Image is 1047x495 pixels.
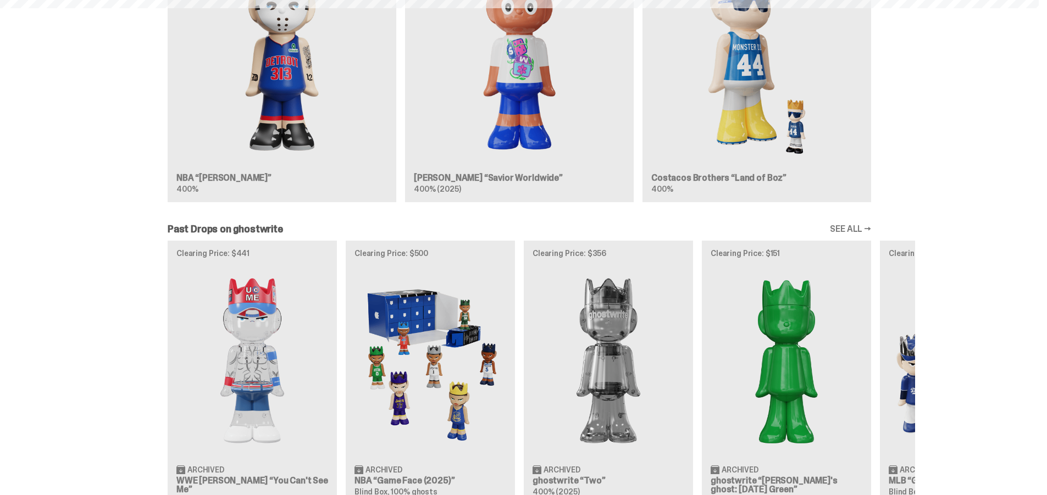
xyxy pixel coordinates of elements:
[176,249,328,257] p: Clearing Price: $441
[711,249,862,257] p: Clearing Price: $151
[533,266,684,455] img: Two
[533,476,684,485] h3: ghostwrite “Two”
[900,466,937,474] span: Archived
[651,184,673,194] span: 400%
[711,266,862,455] img: Schrödinger's ghost: Sunday Green
[354,266,506,455] img: Game Face (2025)
[176,174,387,182] h3: NBA “[PERSON_NAME]”
[176,184,198,194] span: 400%
[889,249,1040,257] p: Clearing Price: $425
[414,184,461,194] span: 400% (2025)
[722,466,758,474] span: Archived
[354,476,506,485] h3: NBA “Game Face (2025)”
[711,476,862,494] h3: ghostwrite “[PERSON_NAME]'s ghost: [DATE] Green”
[168,224,283,234] h2: Past Drops on ghostwrite
[414,174,625,182] h3: [PERSON_NAME] “Savior Worldwide”
[830,225,871,233] a: SEE ALL →
[889,266,1040,455] img: Game Face (2025)
[533,249,684,257] p: Clearing Price: $356
[187,466,224,474] span: Archived
[365,466,402,474] span: Archived
[176,476,328,494] h3: WWE [PERSON_NAME] “You Can't See Me”
[176,266,328,455] img: You Can't See Me
[889,476,1040,485] h3: MLB “Game Face (2025)”
[651,174,862,182] h3: Costacos Brothers “Land of Boz”
[544,466,580,474] span: Archived
[354,249,506,257] p: Clearing Price: $500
